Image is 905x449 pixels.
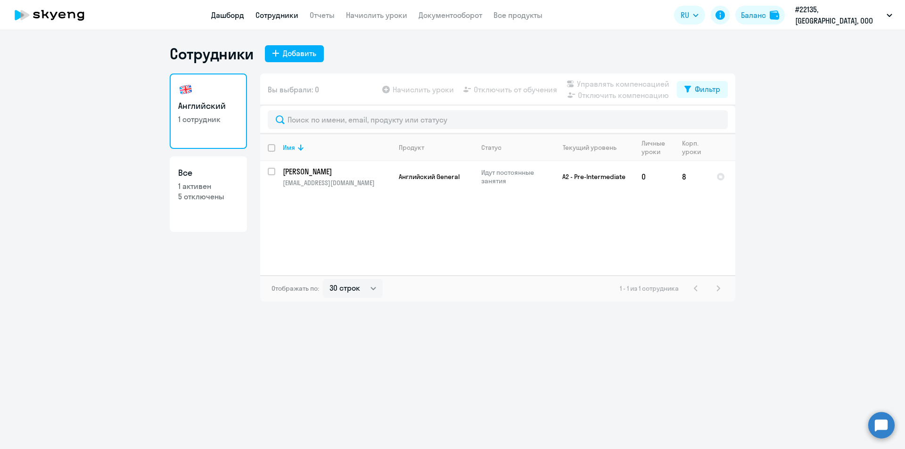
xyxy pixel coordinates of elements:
[283,179,391,187] p: [EMAIL_ADDRESS][DOMAIN_NAME]
[268,110,728,129] input: Поиск по имени, email, продукту или статусу
[211,10,244,20] a: Дашборд
[770,10,779,20] img: balance
[283,166,389,177] p: [PERSON_NAME]
[283,166,391,177] a: [PERSON_NAME]
[265,45,324,62] button: Добавить
[178,181,239,191] p: 1 активен
[563,143,617,152] div: Текущий уровень
[674,6,705,24] button: RU
[481,168,546,185] p: Идут постоянные занятия
[642,139,674,156] div: Личные уроки
[494,10,543,20] a: Все продукты
[419,10,482,20] a: Документооборот
[178,100,239,112] h3: Английский
[178,114,239,124] p: 1 сотрудник
[178,191,239,202] p: 5 отключены
[399,143,473,152] div: Продукт
[178,167,239,179] h3: Все
[546,161,634,192] td: A2 - Pre-Intermediate
[399,172,460,181] span: Английский General
[675,161,709,192] td: 8
[554,143,633,152] div: Текущий уровень
[481,143,502,152] div: Статус
[481,143,546,152] div: Статус
[399,143,424,152] div: Продукт
[741,9,766,21] div: Баланс
[178,82,193,97] img: english
[735,6,785,24] button: Балансbalance
[681,9,689,21] span: RU
[268,84,319,95] span: Вы выбрали: 0
[170,44,254,63] h1: Сотрудники
[255,10,298,20] a: Сотрудники
[682,139,708,156] div: Корп. уроки
[790,4,897,26] button: #22135, [GEOGRAPHIC_DATA], ООО
[170,73,247,149] a: Английский1 сотрудник
[283,143,295,152] div: Имя
[795,4,883,26] p: #22135, [GEOGRAPHIC_DATA], ООО
[283,48,316,59] div: Добавить
[620,284,679,293] span: 1 - 1 из 1 сотрудника
[677,81,728,98] button: Фильтр
[346,10,407,20] a: Начислить уроки
[695,83,720,95] div: Фильтр
[310,10,335,20] a: Отчеты
[271,284,319,293] span: Отображать по:
[682,139,702,156] div: Корп. уроки
[634,161,675,192] td: 0
[642,139,668,156] div: Личные уроки
[283,143,391,152] div: Имя
[170,156,247,232] a: Все1 активен5 отключены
